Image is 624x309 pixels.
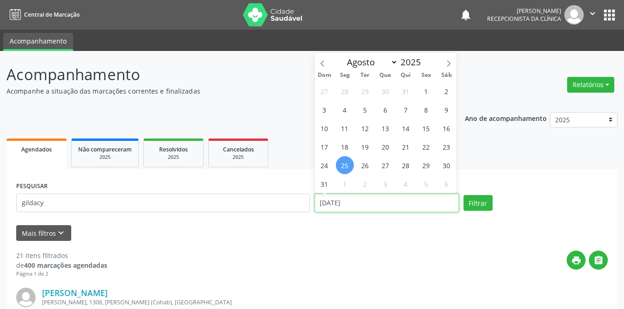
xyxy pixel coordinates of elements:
[356,175,374,193] span: Setembro 2, 2025
[377,82,395,100] span: Julho 30, 2025
[465,112,547,124] p: Ano de acompanhamento
[487,7,561,15] div: [PERSON_NAME]
[463,195,493,211] button: Filtrar
[375,72,395,78] span: Qua
[438,119,456,137] span: Agosto 16, 2025
[601,7,618,23] button: apps
[159,145,188,153] span: Resolvidos
[24,261,107,270] strong: 400 marcações agendadas
[438,156,456,174] span: Agosto 30, 2025
[356,101,374,119] span: Agosto 5, 2025
[417,175,435,193] span: Setembro 5, 2025
[589,251,608,270] button: 
[356,156,374,174] span: Agosto 26, 2025
[593,255,604,265] i: 
[315,119,334,137] span: Agosto 10, 2025
[417,119,435,137] span: Agosto 15, 2025
[564,5,584,25] img: img
[417,101,435,119] span: Agosto 8, 2025
[397,101,415,119] span: Agosto 7, 2025
[397,175,415,193] span: Setembro 4, 2025
[377,101,395,119] span: Agosto 6, 2025
[356,82,374,100] span: Julho 29, 2025
[16,179,48,194] label: PESQUISAR
[417,82,435,100] span: Agosto 1, 2025
[336,82,354,100] span: Julho 28, 2025
[6,63,434,86] p: Acompanhamento
[16,270,107,278] div: Página 1 de 2
[438,138,456,156] span: Agosto 23, 2025
[315,138,334,156] span: Agosto 17, 2025
[336,119,354,137] span: Agosto 11, 2025
[334,72,355,78] span: Seg
[377,119,395,137] span: Agosto 13, 2025
[356,119,374,137] span: Agosto 12, 2025
[336,101,354,119] span: Agosto 4, 2025
[417,138,435,156] span: Agosto 22, 2025
[3,33,73,51] a: Acompanhamento
[24,11,80,19] span: Central de Marcação
[56,228,66,238] i: keyboard_arrow_down
[377,175,395,193] span: Setembro 3, 2025
[16,194,310,212] input: Nome, CNS
[336,138,354,156] span: Agosto 18, 2025
[377,138,395,156] span: Agosto 20, 2025
[16,251,107,260] div: 21 itens filtrados
[377,156,395,174] span: Agosto 27, 2025
[315,175,334,193] span: Agosto 31, 2025
[315,101,334,119] span: Agosto 3, 2025
[395,72,416,78] span: Qui
[397,119,415,137] span: Agosto 14, 2025
[397,156,415,174] span: Agosto 28, 2025
[343,56,398,69] select: Month
[6,7,80,22] a: Central de Marcação
[356,138,374,156] span: Agosto 19, 2025
[587,8,598,19] i: 
[42,288,108,298] a: [PERSON_NAME]
[416,72,436,78] span: Sex
[417,156,435,174] span: Agosto 29, 2025
[315,72,335,78] span: Dom
[16,225,71,241] button: Mais filtroskeyboard_arrow_down
[398,56,428,68] input: Year
[567,77,614,93] button: Relatórios
[436,72,457,78] span: Sáb
[21,145,52,153] span: Agendados
[315,82,334,100] span: Julho 27, 2025
[78,154,132,161] div: 2025
[223,145,254,153] span: Cancelados
[438,101,456,119] span: Agosto 9, 2025
[459,8,472,21] button: notifications
[397,82,415,100] span: Julho 31, 2025
[42,298,469,306] div: [PERSON_NAME], 1306, [PERSON_NAME] (Cohab), [GEOGRAPHIC_DATA]
[16,260,107,270] div: de
[438,82,456,100] span: Agosto 2, 2025
[336,156,354,174] span: Agosto 25, 2025
[315,156,334,174] span: Agosto 24, 2025
[567,251,586,270] button: print
[584,5,601,25] button: 
[438,175,456,193] span: Setembro 6, 2025
[487,15,561,23] span: Recepcionista da clínica
[215,154,261,161] div: 2025
[315,194,459,212] input: Selecione um intervalo
[571,255,581,265] i: print
[336,175,354,193] span: Setembro 1, 2025
[78,145,132,153] span: Não compareceram
[150,154,197,161] div: 2025
[397,138,415,156] span: Agosto 21, 2025
[355,72,375,78] span: Ter
[6,86,434,96] p: Acompanhe a situação das marcações correntes e finalizadas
